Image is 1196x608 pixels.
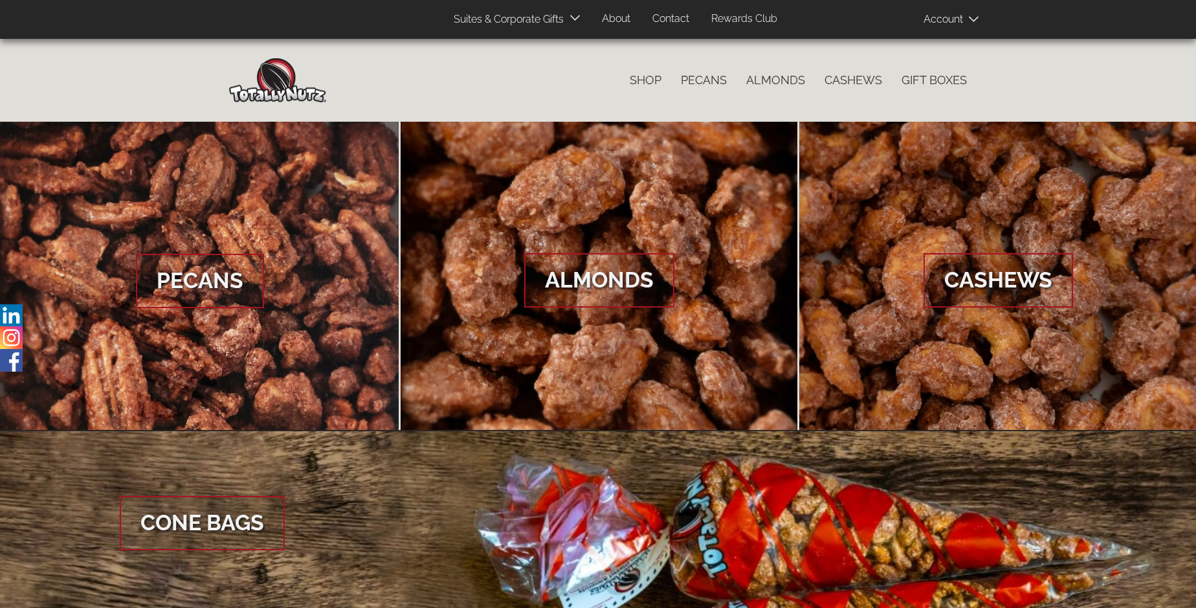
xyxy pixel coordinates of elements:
[229,58,326,102] img: Home
[671,67,736,94] a: Pecans
[620,67,671,94] a: Shop
[136,254,264,308] span: Pecans
[444,7,568,32] a: Suites & Corporate Gifts
[401,122,798,431] a: Almonds
[924,253,1073,308] span: Cashews
[736,67,815,94] a: Almonds
[524,253,674,308] span: Almonds
[702,6,787,32] a: Rewards Club
[592,6,640,32] a: About
[120,496,285,550] span: Cone Bags
[815,67,892,94] a: Cashews
[892,67,977,94] a: Gift Boxes
[643,6,699,32] a: Contact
